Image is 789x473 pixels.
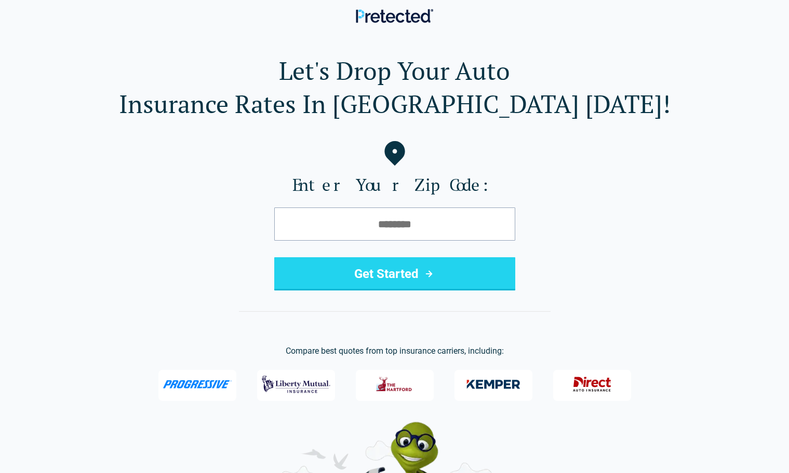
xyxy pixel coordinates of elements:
[459,371,528,398] img: Kemper
[163,380,232,388] img: Progressive
[356,9,433,23] img: Pretected
[17,54,772,120] h1: Let's Drop Your Auto Insurance Rates In [GEOGRAPHIC_DATA] [DATE]!
[262,371,330,398] img: Liberty Mutual
[17,174,772,195] label: Enter Your Zip Code:
[369,371,420,398] img: The Hartford
[17,345,772,357] p: Compare best quotes from top insurance carriers, including:
[274,257,515,290] button: Get Started
[567,371,618,398] img: Direct General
